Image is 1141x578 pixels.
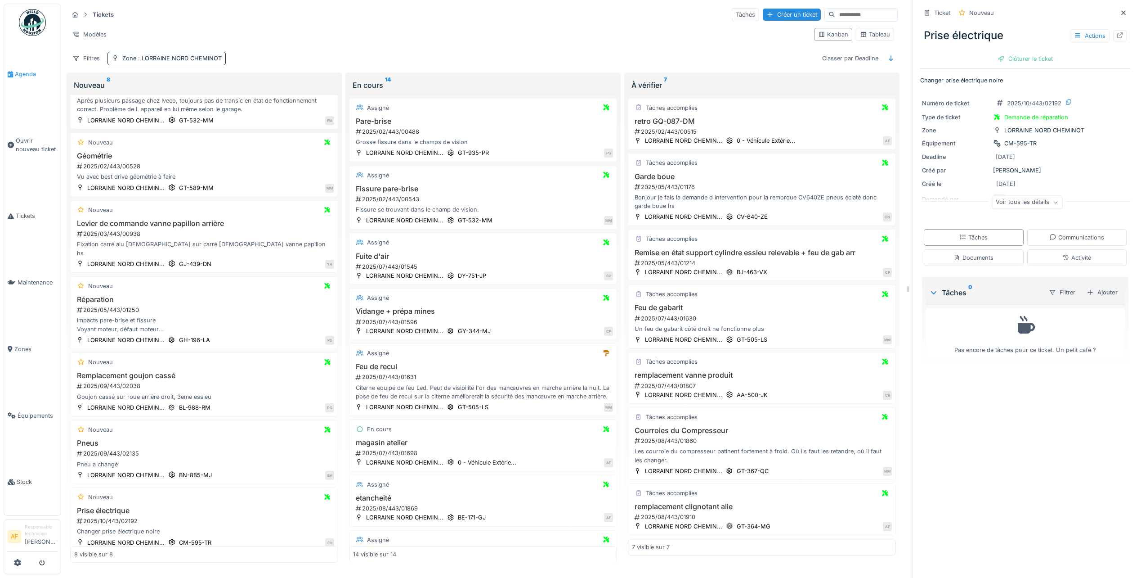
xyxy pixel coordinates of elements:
[458,458,516,467] div: 0 - Véhicule Extérie...
[458,403,488,411] div: GT-505-LS
[1045,286,1079,299] div: Filtrer
[353,494,613,502] h3: etancheité
[367,349,389,357] div: Assigné
[737,467,769,475] div: GT-367-QC
[367,171,389,180] div: Assigné
[366,513,443,522] div: LORRAINE NORD CHEMIN...
[1004,113,1068,122] div: Demande de réparation
[634,259,892,267] div: 2025/05/443/01214
[645,136,722,145] div: LORRAINE NORD CHEMIN...
[76,230,334,238] div: 2025/03/443/00938
[604,513,613,522] div: AF
[74,527,334,536] div: Changer prise électrique noire
[88,358,113,366] div: Nouveau
[664,80,667,90] sup: 7
[355,318,613,326] div: 2025/07/443/01596
[634,314,892,323] div: 2025/07/443/01630
[367,294,389,302] div: Assigné
[355,449,613,457] div: 2025/07/443/01698
[634,513,892,521] div: 2025/08/443/01910
[87,471,165,479] div: LORRAINE NORD CHEMIN...
[353,117,613,126] h3: Pare-brise
[632,193,892,210] div: Bonjour je fais la demande d intervention pour la remorque CV640ZE pneus éclaté donc garde boue hs
[366,458,443,467] div: LORRAINE NORD CHEMIN...
[355,262,613,271] div: 2025/07/443/01545
[18,411,57,420] span: Équipements
[632,172,892,181] h3: Garde boue
[355,373,613,381] div: 2025/07/443/01631
[74,295,334,304] h3: Réparation
[74,393,334,401] div: Goujon cassé sur roue arrière droit, 3eme essieu
[1007,99,1061,108] div: 2025/10/443/02192
[604,149,613,158] div: PG
[18,278,57,287] span: Maintenance
[922,113,989,122] div: Type de ticket
[992,196,1062,209] div: Voir tous les détails
[136,55,222,62] span: : LORRAINE NORD CHEMINOT
[353,185,613,193] h3: Fissure pare-brise
[883,522,892,531] div: AF
[74,152,334,160] h3: Géométrie
[87,403,165,412] div: LORRAINE NORD CHEMIN...
[922,166,989,175] div: Créé par
[645,268,722,276] div: LORRAINE NORD CHEMIN...
[74,80,335,90] div: Nouveau
[646,413,698,421] div: Tâches accomplies
[25,524,57,537] div: Responsable technicien
[604,458,613,467] div: AF
[87,184,165,192] div: LORRAINE NORD CHEMIN...
[860,30,890,39] div: Tableau
[14,345,57,353] span: Zones
[122,54,222,63] div: Zone
[74,172,334,181] div: Vu avec best drive géométrie à faire
[646,235,698,243] div: Tâches accomplies
[737,212,768,221] div: CV-640-ZE
[8,524,57,552] a: AF Responsable technicien[PERSON_NAME]
[353,384,613,401] div: Citerne équipé de feu Led. Peut de visibilité l'or des manœuvres en marche arrière la nuit. La po...
[996,180,1016,188] div: [DATE]
[646,158,698,167] div: Tâches accomplies
[76,449,334,458] div: 2025/09/443/02135
[920,76,1130,85] p: Changer prise électrique noire
[74,371,334,380] h3: Remplacement goujon cassé
[883,268,892,277] div: CP
[632,303,892,312] h3: Feu de gabarit
[996,153,1015,161] div: [DATE]
[953,253,993,262] div: Documents
[1004,139,1037,148] div: CM-595-TR
[325,116,334,125] div: PM
[325,471,334,480] div: EH
[604,271,613,280] div: CP
[959,233,988,242] div: Tâches
[631,80,892,90] div: À vérifier
[458,513,486,522] div: BE-171-GJ
[645,391,722,399] div: LORRAINE NORD CHEMIN...
[87,260,165,268] div: LORRAINE NORD CHEMIN...
[931,312,1119,354] div: Pas encore de tâches pour ce ticket. Un petit café ?
[632,502,892,511] h3: remplacement clignotant aile
[353,138,613,146] div: Grosse fissure dans le champs de vision
[934,9,950,17] div: Ticket
[19,9,46,36] img: Badge_color-CXgf-gQk.svg
[68,52,104,65] div: Filtres
[74,460,334,469] div: Pneu a changé
[8,530,21,543] li: AF
[366,403,443,411] div: LORRAINE NORD CHEMIN...
[179,336,210,344] div: GH-196-LA
[325,260,334,269] div: YH
[4,41,61,108] a: Agenda
[325,184,334,193] div: MM
[883,467,892,476] div: MM
[737,335,767,344] div: GT-505-LS
[89,10,117,19] strong: Tickets
[922,180,989,188] div: Créé le
[366,271,443,280] div: LORRAINE NORD CHEMIN...
[179,116,214,125] div: GT-532-MM
[646,357,698,366] div: Tâches accomplies
[353,80,613,90] div: En cours
[367,480,389,489] div: Assigné
[76,162,334,171] div: 2025/02/443/00528
[737,268,767,276] div: BJ-463-VX
[179,260,211,268] div: GJ-439-DN
[994,53,1056,65] div: Clôturer le ticket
